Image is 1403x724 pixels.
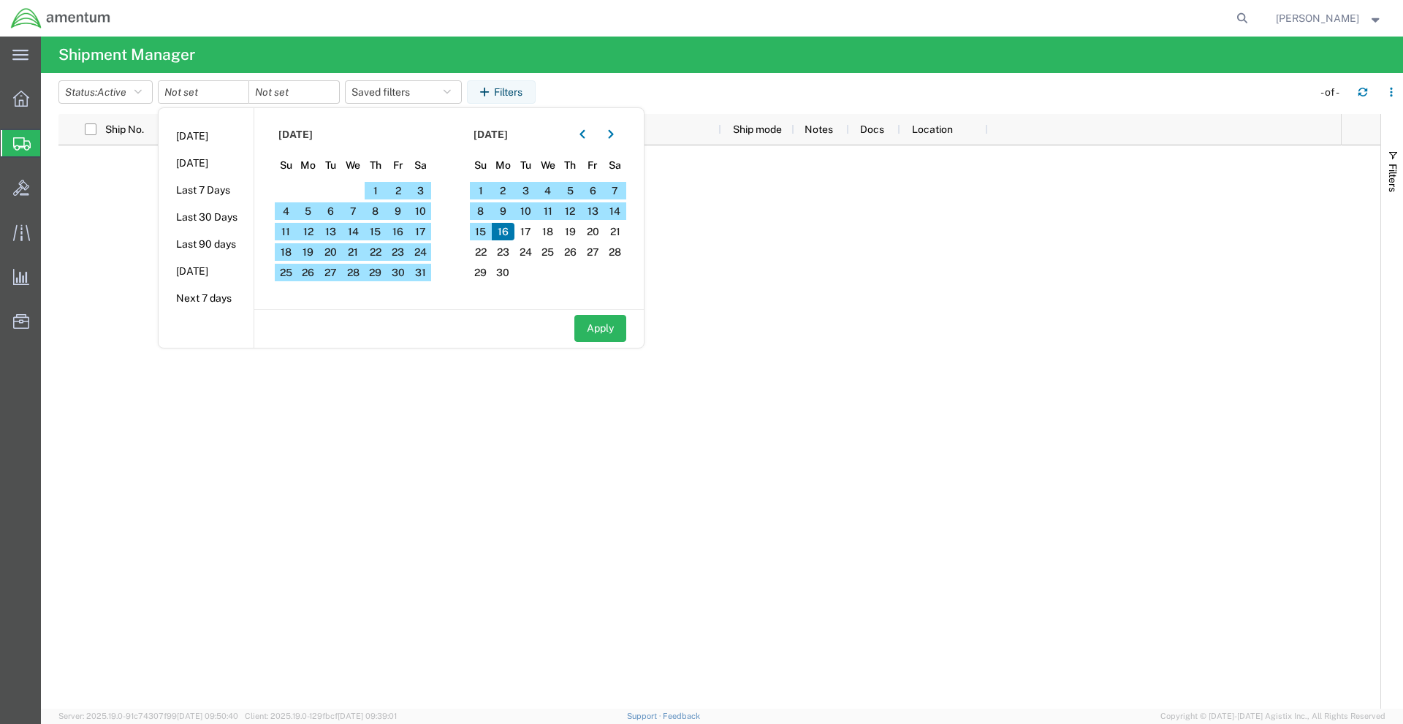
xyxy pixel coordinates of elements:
span: 7 [604,182,626,199]
span: [DATE] 09:50:40 [177,712,238,720]
span: 15 [365,223,387,240]
span: 9 [387,202,409,220]
span: Su [470,158,493,173]
span: 17 [409,223,432,240]
span: 11 [536,202,559,220]
span: [DATE] [474,127,508,142]
li: Last 30 Days [159,204,254,231]
span: 3 [409,182,432,199]
span: Ship No. [105,123,144,135]
li: Next 7 days [159,285,254,312]
span: 10 [514,202,537,220]
span: Copyright © [DATE]-[DATE] Agistix Inc., All Rights Reserved [1160,710,1385,723]
span: 22 [470,243,493,261]
li: [DATE] [159,150,254,177]
span: 19 [559,223,582,240]
span: 2 [387,182,409,199]
span: Tu [319,158,342,173]
span: 30 [492,264,514,281]
span: 6 [582,182,604,199]
span: 24 [514,243,537,261]
span: 12 [559,202,582,220]
span: 2 [492,182,514,199]
span: 22 [365,243,387,261]
span: Fr [387,158,409,173]
span: Su [275,158,297,173]
span: 6 [319,202,342,220]
span: 28 [342,264,365,281]
span: 11 [275,223,297,240]
span: [DATE] 09:39:01 [338,712,397,720]
span: Sa [604,158,626,173]
span: Th [365,158,387,173]
span: Ship mode [733,123,782,135]
input: Not set [159,81,248,103]
span: 21 [342,243,365,261]
span: Filters [1387,164,1399,192]
span: 9 [492,202,514,220]
button: Status:Active [58,80,153,104]
span: Sa [409,158,432,173]
span: 5 [297,202,320,220]
span: Tu [514,158,537,173]
span: 7 [342,202,365,220]
span: 20 [582,223,604,240]
span: 23 [387,243,409,261]
span: Active [97,86,126,98]
button: Apply [574,315,626,342]
a: Feedback [663,712,700,720]
span: We [536,158,559,173]
span: 27 [582,243,604,261]
span: 4 [536,182,559,199]
span: 8 [365,202,387,220]
span: 1 [470,182,493,199]
span: 13 [319,223,342,240]
span: 16 [387,223,409,240]
span: Client: 2025.19.0-129fbcf [245,712,397,720]
span: Server: 2025.19.0-91c74307f99 [58,712,238,720]
span: 5 [559,182,582,199]
span: 13 [582,202,604,220]
span: 8 [470,202,493,220]
span: 28 [604,243,626,261]
span: 30 [387,264,409,281]
span: [DATE] [278,127,313,142]
button: Saved filters [345,80,462,104]
a: Support [627,712,664,720]
span: Docs [860,123,884,135]
span: 24 [409,243,432,261]
span: 15 [470,223,493,240]
span: Sebastian Meszaros [1276,10,1359,26]
span: We [342,158,365,173]
h4: Shipment Manager [58,37,195,73]
span: 21 [604,223,626,240]
span: 1 [365,182,387,199]
span: 27 [319,264,342,281]
span: Mo [492,158,514,173]
span: 26 [297,264,320,281]
li: Last 7 Days [159,177,254,204]
span: Notes [805,123,833,135]
span: 19 [297,243,320,261]
span: 10 [409,202,432,220]
span: 16 [492,223,514,240]
span: 18 [536,223,559,240]
li: Last 90 days [159,231,254,258]
span: Th [559,158,582,173]
span: 14 [342,223,365,240]
span: 18 [275,243,297,261]
span: Mo [297,158,320,173]
input: Not set [249,81,339,103]
span: 4 [275,202,297,220]
span: 29 [365,264,387,281]
img: logo [10,7,111,29]
li: [DATE] [159,258,254,285]
span: 12 [297,223,320,240]
span: Location [912,123,953,135]
span: 17 [514,223,537,240]
span: 23 [492,243,514,261]
button: [PERSON_NAME] [1275,9,1383,27]
span: 25 [536,243,559,261]
span: 20 [319,243,342,261]
span: 31 [409,264,432,281]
